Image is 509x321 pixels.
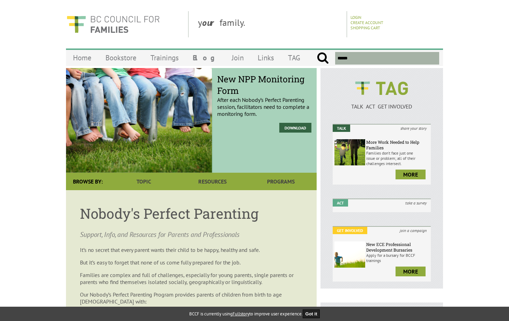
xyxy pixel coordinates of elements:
[202,17,220,28] strong: our
[396,267,426,276] a: more
[192,11,347,37] div: y family.
[225,50,251,66] a: Join
[396,170,426,179] a: more
[333,199,348,207] em: Act
[401,199,431,207] i: take a survey
[366,150,429,166] p: Families don’t face just one issue or problem; all of their challenges intersect.
[80,204,303,223] h1: Nobody's Perfect Parenting
[279,123,311,133] a: Download
[80,230,303,239] p: Support, Info, and Resources for Parents and Professionals
[247,173,315,190] a: Programs
[80,246,303,253] p: It’s no secret that every parent wants their child to be happy, healthy and safe.
[80,291,303,305] p: Our Nobody’s Perfect Parenting Program provides parents of children from birth to age [DEMOGRAPHI...
[333,227,367,234] em: Get Involved
[366,253,429,263] p: Apply for a bursary for BCCF trainings
[351,25,380,30] a: Shopping Cart
[366,139,429,150] h6: More Work Needed to Help Families
[351,15,361,20] a: Login
[66,50,98,66] a: Home
[178,173,246,190] a: Resources
[333,125,350,132] em: Talk
[217,79,311,117] p: After each Nobody’s Perfect Parenting session, facilitators need to complete a monitoring form.
[80,259,303,266] p: But it’s easy to forget that none of us come fully prepared for the job.
[333,96,431,110] a: TALK ACT GET INVOLVED
[66,173,110,190] div: Browse By:
[281,50,307,66] a: TAG
[350,75,413,102] img: BCCF's TAG Logo
[143,50,186,66] a: Trainings
[233,311,249,317] a: Fullstory
[333,103,431,110] p: TALK ACT GET INVOLVED
[317,52,329,65] input: Submit
[80,271,303,285] p: Families are complex and full of challenges, especially for young parents, single parents or pare...
[251,50,281,66] a: Links
[366,241,429,253] h6: New ECE Professional Development Bursaries
[351,20,383,25] a: Create Account
[396,125,431,132] i: share your story
[396,227,431,234] i: join a campaign
[217,73,311,96] span: New NPP Monitoring Form
[98,50,143,66] a: Bookstore
[66,11,160,37] img: BC Council for FAMILIES
[110,173,178,190] a: Topic
[186,50,225,66] a: Blog
[303,309,320,318] button: Got it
